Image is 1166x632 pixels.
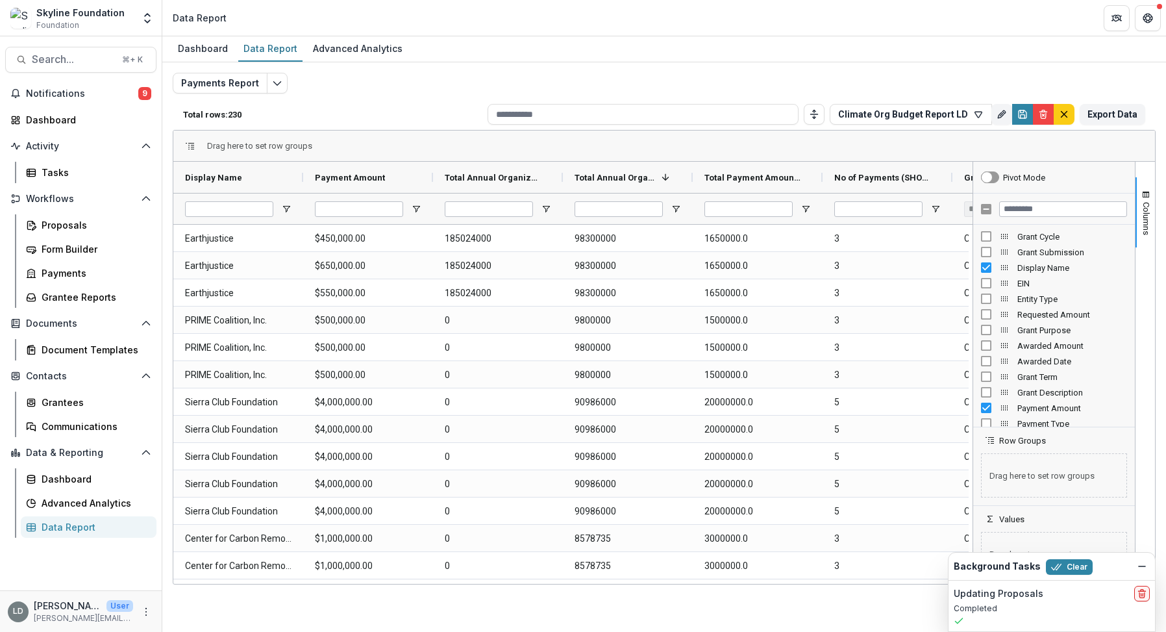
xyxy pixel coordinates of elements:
span: Climate [964,307,1071,334]
div: Display Name Column [973,260,1135,275]
span: 3000000.0 [704,553,811,579]
p: User [106,600,133,612]
div: Row Groups [207,141,312,151]
div: Grant Submission Column [973,244,1135,260]
div: Grant Description Column [973,385,1135,400]
span: 3 [834,525,941,552]
div: Form Builder [42,242,146,256]
span: PRIME Coalition, Inc. [185,362,291,388]
nav: breadcrumb [167,8,232,27]
span: Total Payment Amount (SHORT_TEXT) [704,173,800,183]
div: Data Report [173,11,227,25]
div: Requested Amount Column [973,307,1135,322]
span: 20000000.0 [704,416,811,443]
span: 0 [445,444,551,470]
span: Display Name [1017,263,1127,273]
span: Climate [964,444,1071,470]
span: $550,000.00 [315,280,421,307]
span: $4,000,000.00 [315,416,421,443]
span: Climate [964,416,1071,443]
div: Dashboard [42,472,146,486]
span: 9 [138,87,151,100]
button: Delete [1033,104,1054,125]
span: $4,000,000.00 [315,498,421,525]
span: No of Payments (SHORT_TEXT) [834,173,930,183]
span: 185024000 [445,280,551,307]
span: Grant Description [1017,388,1127,398]
div: ⌘ + K [119,53,145,67]
span: $500,000.00 [315,362,421,388]
a: Form Builder [21,238,156,260]
span: Display Name [185,173,242,183]
span: 20000000.0 [704,444,811,470]
button: Notifications9 [5,83,156,104]
div: Dashboard [26,113,146,127]
button: Save [1012,104,1033,125]
span: Data & Reporting [26,448,136,459]
button: Open Filter Menu [671,204,681,214]
a: Payments [21,262,156,284]
span: Center for Carbon Removal [185,525,291,552]
span: 1500000.0 [704,335,811,361]
span: Workflows [26,194,136,205]
button: delete [1134,586,1150,601]
span: Drag here to set row groups [981,453,1127,498]
span: Sierra Club Foundation [185,416,291,443]
span: 1500000.0 [704,307,811,334]
span: 90986000 [575,416,681,443]
span: Sierra Club Foundation [185,389,291,416]
span: 1650000.0 [704,225,811,252]
span: Drag here to aggregate [981,532,1127,576]
span: 1650000.0 [704,280,811,307]
span: 9800000 [575,362,681,388]
span: 5 [834,498,941,525]
a: Document Templates [21,339,156,360]
a: Grantees [21,392,156,413]
span: PRIME Coalition, Inc. [185,335,291,361]
input: Total Payment Amount (SHORT_TEXT) Filter Input [704,201,793,217]
span: 3 [834,253,941,279]
button: Open Filter Menu [800,204,811,214]
div: Grant Purpose Column [973,322,1135,338]
button: Rename [991,104,1012,125]
a: Communications [21,416,156,437]
span: $500,000.00 [315,307,421,334]
span: Entity Type [1017,294,1127,304]
span: $1,000,000.00 [315,553,421,579]
button: Payments Report [173,73,267,94]
span: Sierra Club Foundation [185,444,291,470]
span: Grant Program Areas [964,173,1046,183]
span: 9800000 [575,307,681,334]
button: Open Contacts [5,366,156,386]
button: Get Help [1135,5,1161,31]
span: Payment Amount [315,173,385,183]
p: Total rows: 230 [183,110,482,120]
span: Row Groups [999,436,1046,446]
span: 0 [445,498,551,525]
div: Payment Type Column [973,416,1135,431]
span: Payment Amount [1017,403,1127,413]
div: Entity Type Column [973,291,1135,307]
div: Data Report [238,39,303,58]
span: Center for Carbon Removal [185,553,291,579]
p: Completed [954,603,1150,614]
span: Earthjustice [185,253,291,279]
span: Grant Submission [1017,247,1127,257]
div: Document Templates [42,343,146,357]
button: Open Workflows [5,188,156,209]
span: Notifications [26,88,138,99]
button: Climate Org Budget Report LD [830,104,992,125]
span: Grant Cycle [1017,232,1127,242]
p: [PERSON_NAME] [34,599,101,613]
span: Awarded Date [1017,357,1127,366]
span: 3 [834,280,941,307]
div: Grant Term Column [973,369,1135,385]
span: Awarded Amount [1017,341,1127,351]
span: Climate [964,389,1071,416]
span: 90986000 [575,498,681,525]
span: Columns [1141,202,1151,235]
div: Pivot Mode [1003,173,1045,183]
span: Drag here to set row groups [207,141,312,151]
span: Climate [964,280,1071,307]
button: Partners [1104,5,1130,31]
